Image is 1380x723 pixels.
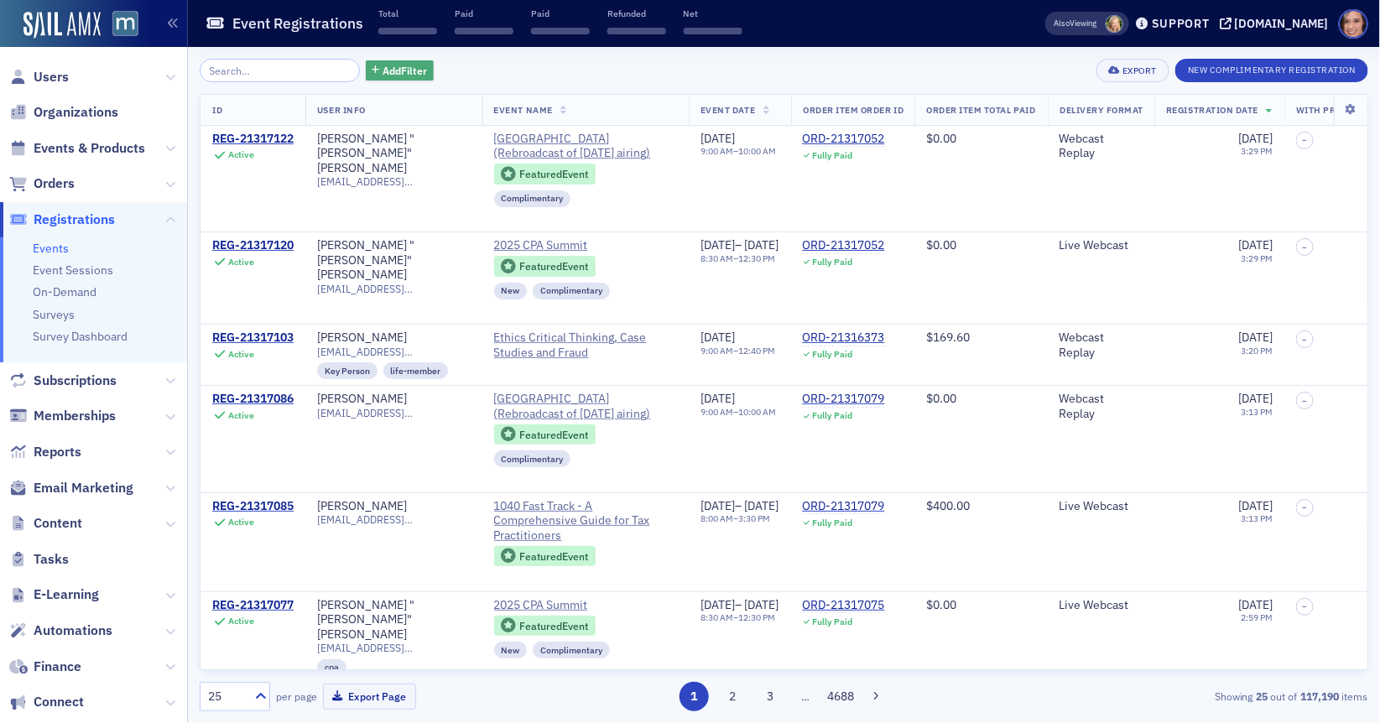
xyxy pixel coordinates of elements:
a: Registrations [9,211,115,229]
a: ORD-21317052 [803,238,885,253]
a: REG-21317086 [212,392,294,407]
span: [EMAIL_ADDRESS][DOMAIN_NAME] [317,407,471,419]
div: New [494,642,528,658]
span: Memberships [34,407,116,425]
span: Registration Date [1166,104,1258,116]
div: Fully Paid [812,257,852,268]
a: [PERSON_NAME] [317,499,407,514]
span: $0.00 [926,597,956,612]
span: [DATE] [700,498,735,513]
a: Organizations [9,103,118,122]
a: Surveys [33,307,75,322]
span: Profile [1339,9,1368,39]
time: 9:00 AM [700,406,733,418]
time: 2:59 PM [1241,611,1273,623]
div: [PERSON_NAME] "[PERSON_NAME]" [PERSON_NAME] [317,238,471,283]
a: [PERSON_NAME] "[PERSON_NAME]" [PERSON_NAME] [317,598,471,642]
div: Fully Paid [812,349,852,360]
a: Tasks [9,550,69,569]
span: Finance [34,658,81,676]
a: ORD-21317075 [803,598,885,613]
div: Featured Event [494,164,596,185]
div: Featured Event [520,169,589,179]
span: Organizations [34,103,118,122]
span: Connect [34,693,84,711]
a: New Complimentary Registration [1175,61,1368,76]
a: [PERSON_NAME] "[PERSON_NAME]" [PERSON_NAME] [317,132,471,176]
div: REG-21317103 [212,330,294,346]
span: Orders [34,174,75,193]
div: Active [228,349,254,360]
div: Also [1055,18,1070,29]
span: ‌ [455,28,513,34]
span: Order Item Order ID [803,104,904,116]
a: Events [33,241,69,256]
span: – [1303,335,1308,345]
div: – [700,346,775,356]
div: Fully Paid [812,150,852,161]
a: Events & Products [9,139,145,158]
span: [DATE] [700,237,735,252]
span: ‌ [684,28,742,34]
div: Key Person [317,362,378,379]
div: REG-21317122 [212,132,294,147]
time: 12:40 PM [738,345,775,356]
span: [EMAIL_ADDRESS][DOMAIN_NAME] [317,642,471,654]
div: Featured Event [520,430,589,440]
a: Finance [9,658,81,676]
span: ‌ [378,28,437,34]
span: Content [34,514,82,533]
div: Complimentary [533,642,610,658]
a: [GEOGRAPHIC_DATA] (Rebroadcast of [DATE] airing) [494,132,678,161]
span: [DATE] [1238,237,1273,252]
a: ORD-21317079 [803,499,885,514]
time: 9:00 AM [700,145,733,157]
strong: 117,190 [1298,689,1342,704]
span: 2025 CPA Summit [494,598,647,613]
span: Reports [34,443,81,461]
span: [DATE] [745,498,779,513]
button: AddFilter [366,60,435,81]
span: Email Marketing [34,479,133,497]
span: [DATE] [745,237,779,252]
time: 8:30 AM [700,611,733,623]
button: Export Page [323,684,416,710]
img: SailAMX [23,12,101,39]
div: Active [228,257,254,268]
div: Active [228,149,254,160]
a: REG-21317077 [212,598,294,613]
span: [DATE] [700,391,735,406]
time: 10:00 AM [738,406,776,418]
div: [PERSON_NAME] [317,330,407,346]
a: Automations [9,622,112,640]
p: Refunded [607,8,666,19]
div: Featured Event [520,552,589,561]
span: E-Learning [34,585,99,604]
a: ORD-21316373 [803,330,885,346]
div: – [700,253,779,264]
span: ID [212,104,222,116]
span: $400.00 [926,498,970,513]
div: Active [228,517,254,528]
a: 2025 CPA Summit [494,598,678,613]
a: Event Sessions [33,263,113,278]
a: [PERSON_NAME] [317,392,407,407]
button: 1 [680,682,709,711]
a: Ethics Critical Thinking, Case Studies and Fraud [494,330,678,360]
div: Featured Event [494,546,596,567]
div: Live Webcast [1060,499,1143,514]
span: MACPA Town Hall (Rebroadcast of September 2025 airing) [494,392,678,421]
div: Fully Paid [812,518,852,528]
div: ORD-21317052 [803,132,885,147]
div: – [700,513,779,524]
div: 25 [208,688,245,705]
div: Export [1122,66,1157,75]
span: – [1303,242,1308,252]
